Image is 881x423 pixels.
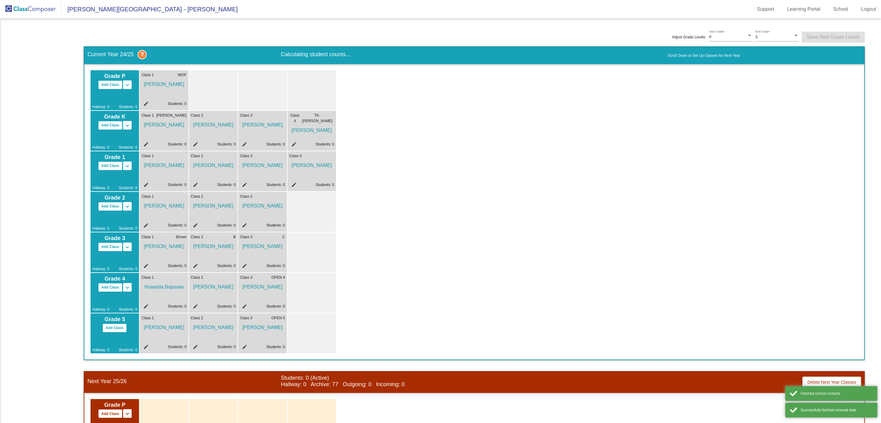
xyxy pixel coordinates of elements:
[141,199,186,210] span: [PERSON_NAME]
[668,53,861,58] a: Scroll Down to Set Up Classes for Next Year
[240,153,252,159] span: Class 3
[168,142,187,146] a: Students: 0
[217,304,236,309] a: Students: 0
[240,315,252,321] span: Class 3
[240,182,247,189] mat-icon: edit
[124,162,131,170] mat-icon: keyboard_arrow_down
[240,321,285,331] span: [PERSON_NAME]
[102,324,127,332] button: Add Class
[217,345,236,349] a: Students: 0
[98,243,122,251] button: Add Class
[124,81,131,89] mat-icon: keyboard_arrow_down
[124,410,131,417] mat-icon: keyboard_arrow_down
[240,199,285,210] span: [PERSON_NAME]
[281,381,667,388] span: Hallway: 0 Archive: 77 Outgoing: 0 Incoming: 0
[272,275,285,280] span: OPEN 4
[98,80,122,89] button: Add Class
[92,401,137,409] span: Grade P
[98,283,122,292] button: Add Class
[191,275,203,280] span: Class 2
[92,275,137,283] span: Grade 4
[141,234,154,240] span: Class 1
[240,304,247,311] mat-icon: edit
[828,4,853,14] a: School
[87,50,281,59] span: Current Year 24/25
[266,142,285,146] a: Students: 0
[782,4,825,14] a: Learning Portal
[168,304,187,309] a: Students: 0
[217,223,236,227] a: Students: 0
[282,234,285,240] span: C
[240,280,285,291] span: [PERSON_NAME]
[191,315,203,321] span: Class 2
[92,185,109,191] span: Hallway: 0
[191,113,203,118] span: Class 2
[92,347,109,353] span: Hallway: 0
[92,104,109,110] span: Hallway: 0
[240,240,285,250] span: [PERSON_NAME]
[119,307,137,312] span: Students: 0
[98,409,122,418] button: Add Class
[141,72,154,78] span: Class 1
[289,153,302,159] span: Class 4
[141,223,149,230] mat-icon: edit
[240,113,252,118] span: Class 3
[240,234,252,240] span: Class 3
[87,378,281,385] span: Next Year 25/26
[266,183,285,187] a: Students: 0
[281,51,667,58] span: Calculating student counts...
[141,101,149,108] mat-icon: edit
[92,266,109,272] span: Hallway: 0
[191,263,198,270] mat-icon: edit
[752,4,779,14] a: Support
[266,304,285,309] a: Students: 0
[119,104,137,110] span: Students: 0
[240,223,247,230] mat-icon: edit
[92,307,109,312] span: Hallway: 0
[124,203,131,210] mat-icon: keyboard_arrow_down
[98,202,122,211] button: Add Class
[141,280,186,291] span: Huwaida Bajouwa
[141,159,186,169] span: [PERSON_NAME]
[191,199,236,210] span: [PERSON_NAME]
[124,284,131,291] mat-icon: keyboard_arrow_down
[266,345,285,349] a: Students: 0
[92,153,137,161] span: Grade 1
[119,185,137,191] span: Students: 0
[141,194,154,199] span: Class 1
[217,183,236,187] a: Students: 0
[240,194,252,199] span: Class 3
[191,223,198,230] mat-icon: edit
[807,34,860,40] span: Save New Grade Levels
[191,142,198,149] mat-icon: edit
[168,264,187,268] a: Students: 0
[92,194,137,202] span: Grade 2
[191,234,203,240] span: Class 2
[124,243,131,251] mat-icon: keyboard_arrow_down
[141,240,186,250] span: [PERSON_NAME]
[119,347,137,353] span: Students: 0
[672,34,706,40] span: Adjust Grade Levels:
[289,159,334,169] span: [PERSON_NAME]
[709,35,712,39] span: P
[119,266,137,272] span: Students: 0
[191,159,236,169] span: [PERSON_NAME]
[98,161,122,170] button: Add Class
[141,304,149,311] mat-icon: edit
[141,275,154,280] span: Class 1
[281,375,667,382] span: Students: 0 (Active)
[240,344,247,351] mat-icon: edit
[801,391,873,396] div: Fetched school contacts
[141,344,149,351] mat-icon: edit
[191,321,236,331] span: [PERSON_NAME]
[191,153,203,159] span: Class 2
[168,102,187,106] a: Students: 0
[176,234,187,240] span: Brown
[801,407,873,413] div: Successfully fetched renewal date
[141,182,149,189] mat-icon: edit
[191,118,236,129] span: [PERSON_NAME]
[191,280,236,291] span: [PERSON_NAME]
[168,345,187,349] a: Students: 0
[92,234,137,243] span: Grade 3
[141,118,186,129] span: [PERSON_NAME]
